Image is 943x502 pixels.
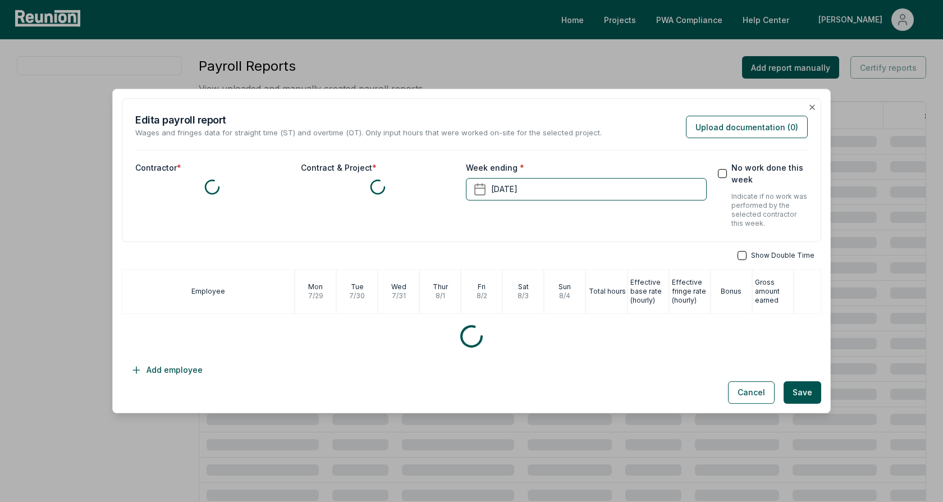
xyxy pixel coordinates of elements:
p: Tue [351,282,364,291]
p: Thur [433,282,448,291]
p: Effective fringe rate (hourly) [672,278,710,305]
button: Upload documentation (0) [686,116,808,138]
p: Wed [391,282,406,291]
p: Bonus [721,287,741,296]
p: Sat [518,282,529,291]
p: Mon [308,282,323,291]
button: Save [784,381,821,404]
p: Wages and fringes data for straight time (ST) and overtime (OT). Only input hours that were worke... [135,127,602,139]
button: Add employee [122,359,212,381]
p: 8 / 1 [436,291,445,300]
p: Indicate if no work was performed by the selected contractor this week. [731,192,808,228]
button: [DATE] [466,178,706,200]
label: Contractor [135,162,181,174]
p: 8 / 2 [477,291,487,300]
p: Sun [559,282,571,291]
p: 7 / 29 [308,291,323,300]
label: Contract & Project [301,162,377,174]
p: Gross amount earned [755,278,793,305]
p: Effective base rate (hourly) [630,278,669,305]
span: Show Double Time [751,251,814,260]
p: 7 / 31 [392,291,406,300]
p: Employee [191,287,225,296]
p: 8 / 4 [559,291,570,300]
label: Week ending [466,162,524,174]
p: Total hours [589,287,626,296]
p: Fri [478,282,486,291]
p: 8 / 3 [518,291,529,300]
button: Cancel [728,381,775,404]
label: No work done this week [731,162,808,185]
p: 7 / 30 [349,291,365,300]
h2: Edit a payroll report [135,112,602,127]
